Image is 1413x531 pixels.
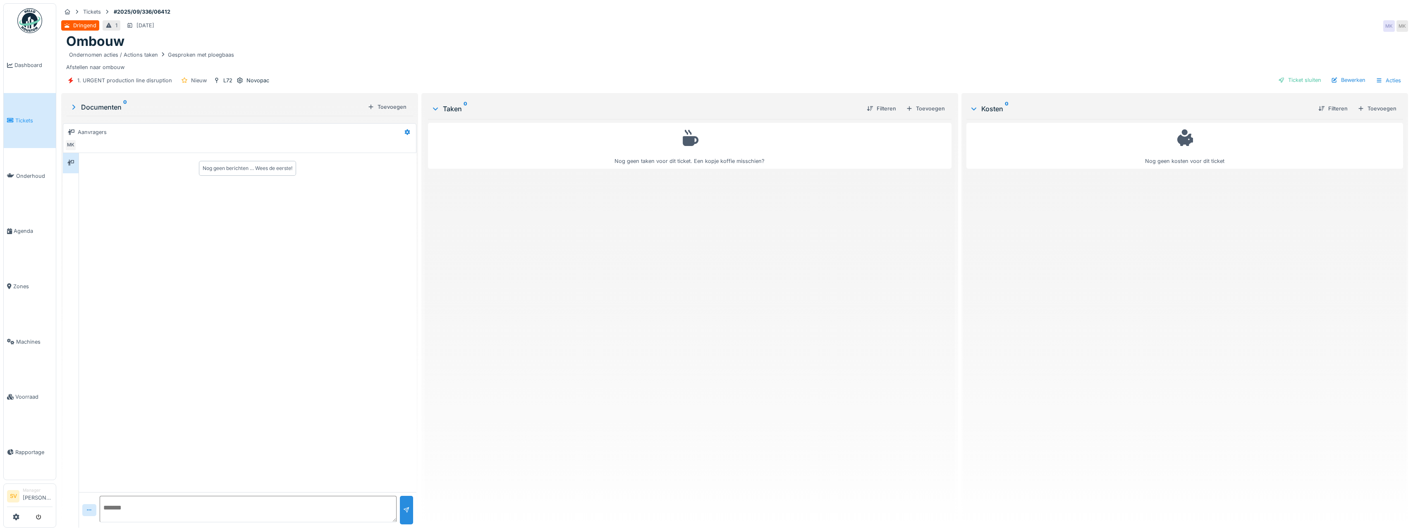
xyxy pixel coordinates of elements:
div: Kosten [970,104,1312,114]
div: Bewerken [1328,74,1369,86]
div: [DATE] [136,22,154,29]
a: Agenda [4,203,56,259]
span: Machines [16,338,53,346]
a: Rapportage [4,425,56,480]
div: MK [1383,20,1395,32]
div: Tickets [83,8,101,16]
div: Manager [23,487,53,493]
div: Toevoegen [364,101,410,112]
div: Acties [1372,74,1405,86]
span: Agenda [14,227,53,235]
div: MK [1396,20,1408,32]
a: SV Manager[PERSON_NAME] [7,487,53,507]
a: Zones [4,259,56,314]
h1: Ombouw [66,33,124,49]
li: [PERSON_NAME] [23,487,53,505]
div: Toevoegen [903,103,948,114]
div: Nog geen kosten voor dit ticket [972,127,1398,165]
div: Toevoegen [1354,103,1400,114]
div: Taken [431,104,860,114]
div: Nog geen taken voor dit ticket. Een kopje koffie misschien? [433,127,946,165]
span: Zones [13,282,53,290]
a: Dashboard [4,38,56,93]
div: Nog geen berichten … Wees de eerste! [203,165,292,172]
div: Ondernomen acties / Actions taken Gesproken met ploegbaas [69,51,234,59]
div: Novopac [246,77,269,84]
span: Onderhoud [16,172,53,180]
div: 1. URGENT production line disruption [77,77,172,84]
sup: 0 [464,104,467,114]
div: Afstellen naar ombouw [66,50,1403,71]
div: Aanvragers [78,128,107,136]
a: Tickets [4,93,56,148]
div: MK [65,139,77,151]
sup: 0 [1005,104,1009,114]
div: Ticket sluiten [1275,74,1325,86]
img: Badge_color-CXgf-gQk.svg [17,8,42,33]
div: Dringend [73,22,96,29]
div: 1 [115,22,117,29]
div: Filteren [1315,103,1351,114]
div: L72 [223,77,232,84]
span: Dashboard [14,61,53,69]
div: Documenten [69,102,364,112]
div: Nieuw [191,77,207,84]
sup: 0 [123,102,127,112]
li: SV [7,490,19,502]
span: Tickets [15,117,53,124]
span: Voorraad [15,393,53,401]
a: Onderhoud [4,148,56,203]
a: Machines [4,314,56,369]
span: Rapportage [15,448,53,456]
div: Filteren [863,103,899,114]
a: Voorraad [4,369,56,425]
strong: #2025/09/336/06412 [110,8,174,16]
